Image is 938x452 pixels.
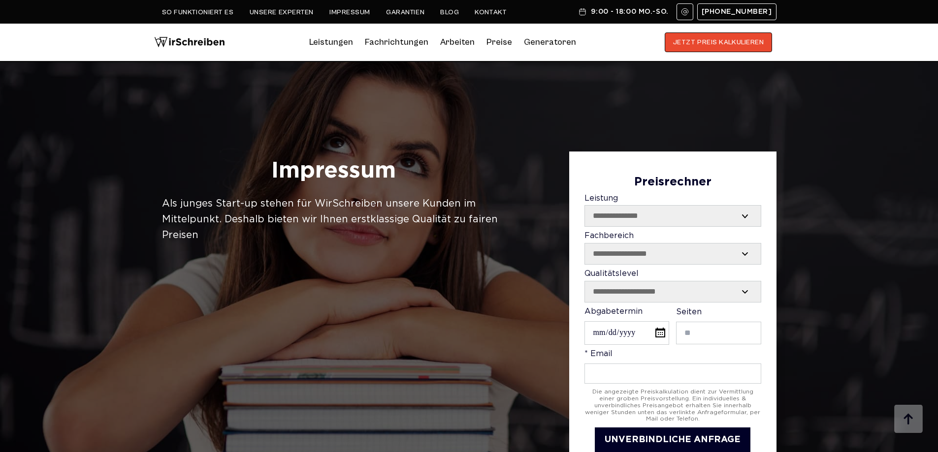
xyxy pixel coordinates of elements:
[524,34,576,50] a: Generatoren
[154,32,225,52] img: logo wirschreiben
[585,281,761,302] select: Qualitätslevel
[702,8,772,16] span: [PHONE_NUMBER]
[681,8,689,16] img: Email
[309,34,353,50] a: Leistungen
[250,8,314,16] a: Unsere Experten
[584,270,761,302] label: Qualitätslevel
[585,206,761,226] select: Leistung
[486,37,512,47] a: Preise
[162,156,505,186] h1: Impressum
[475,8,507,16] a: Kontakt
[329,8,370,16] a: Impressum
[365,34,428,50] a: Fachrichtungen
[584,176,761,189] div: Preisrechner
[591,8,668,16] span: 9:00 - 18:00 Mo.-So.
[162,196,505,243] div: Als junges Start-up stehen für WirSchreiben unsere Kunden im Mittelpunkt. Deshalb bieten wir Ihne...
[585,243,761,264] select: Fachbereich
[584,307,669,345] label: Abgabetermin
[162,8,234,16] a: So funktioniert es
[584,389,761,422] div: Die angezeigte Preiskalkulation dient zur Vermittlung einer groben Preisvorstellung. Ein individu...
[665,32,773,52] button: JETZT PREIS KALKULIEREN
[676,308,702,316] span: Seiten
[605,436,741,444] span: UNVERBINDLICHE ANFRAGE
[584,321,669,344] input: Abgabetermin
[584,363,761,384] input: * Email
[386,8,424,16] a: Garantien
[894,405,923,434] img: button top
[584,194,761,227] label: Leistung
[697,3,776,20] a: [PHONE_NUMBER]
[584,350,761,384] label: * Email
[440,8,459,16] a: Blog
[578,8,587,16] img: Schedule
[584,232,761,265] label: Fachbereich
[440,34,475,50] a: Arbeiten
